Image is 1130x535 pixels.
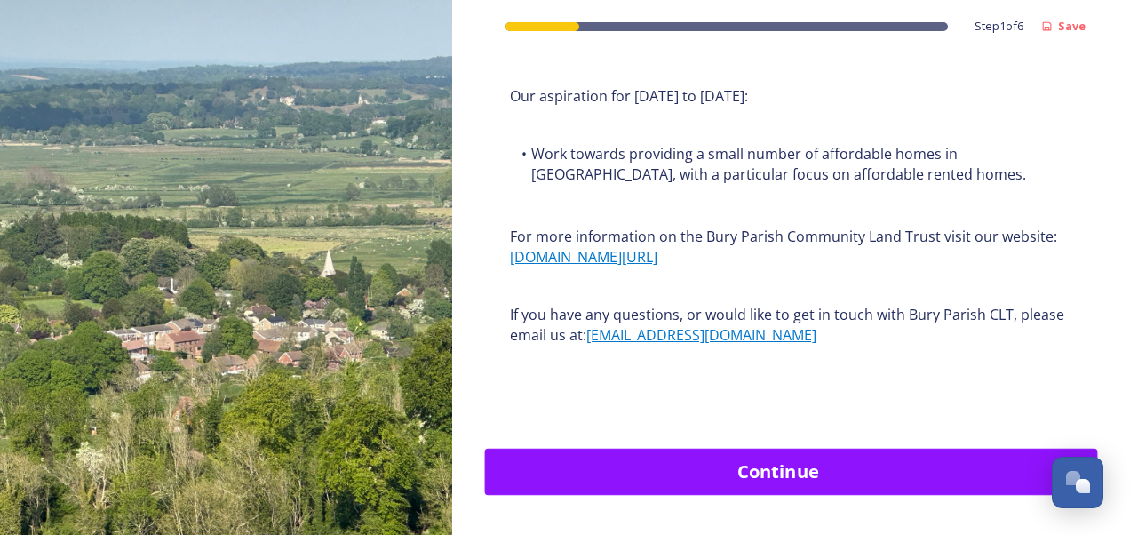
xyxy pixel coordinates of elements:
[1052,457,1103,508] button: Open Chat
[510,305,1072,345] p: If you have any questions, or would like to get in touch with Bury Parish CLT, please email us at:
[975,18,1023,35] span: Step 1 of 6
[510,86,1072,107] p: Our aspiration for [DATE] to [DATE]:
[1058,18,1086,34] strong: Save
[484,449,1097,496] button: Continue
[510,144,1072,184] li: Work towards providing a small number of affordable homes in [GEOGRAPHIC_DATA], with a particular...
[494,459,1061,485] div: Continue
[510,227,1072,267] p: For more information on the Bury Parish Community Land Trust visit our website:
[510,247,657,267] a: [DOMAIN_NAME][URL]
[586,325,816,345] a: [EMAIL_ADDRESS][DOMAIN_NAME]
